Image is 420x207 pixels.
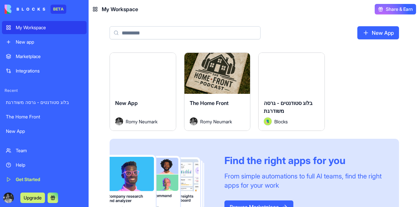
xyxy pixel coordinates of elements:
[115,117,123,125] img: Avatar
[357,26,399,39] a: New App
[6,128,83,135] div: New App
[126,118,157,125] span: Romy Neumark
[51,5,66,14] div: BETA
[102,5,138,13] span: My Workspace
[2,88,87,93] span: Recent
[3,193,14,203] img: ACg8ocJpo7-6uNqbL2O6o9AdRcTI_wCXeWsoHdL_BBIaBlFxyFzsYWgr=s96-c
[16,162,83,168] div: Help
[5,5,45,14] img: logo
[264,100,312,114] span: בלוג סטודנטים - גרסה משודרגת
[2,50,87,63] a: Marketplace
[2,110,87,123] a: The Home Front
[6,114,83,120] div: The Home Front
[224,155,383,166] div: Find the right apps for you
[190,100,229,106] span: The Home Front
[16,176,83,183] div: Get Started
[16,68,83,74] div: Integrations
[115,100,138,106] span: New App
[2,125,87,138] a: New App
[224,172,383,190] div: From simple automations to full AI teams, find the right apps for your work
[386,6,413,12] span: Share & Earn
[2,35,87,49] a: New app
[20,193,45,203] button: Upgrade
[5,5,66,14] a: BETA
[200,118,232,125] span: Romy Neumark
[16,147,83,154] div: Team
[2,158,87,172] a: Help
[274,118,288,125] span: Blocks
[2,96,87,109] a: בלוג סטודנטים - גרסה משודרגת
[258,52,325,131] a: בלוג סטודנטים - גרסה משודרגתAvatarBlocks
[16,39,83,45] div: New app
[264,117,272,125] img: Avatar
[110,52,176,131] a: New AppAvatarRomy Neumark
[2,144,87,157] a: Team
[375,4,416,14] button: Share & Earn
[2,173,87,186] a: Get Started
[16,24,83,31] div: My Workspace
[2,21,87,34] a: My Workspace
[2,64,87,77] a: Integrations
[184,52,251,131] a: The Home FrontAvatarRomy Neumark
[6,99,83,106] div: בלוג סטודנטים - גרסה משודרגת
[16,53,83,60] div: Marketplace
[190,117,198,125] img: Avatar
[20,194,45,201] a: Upgrade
